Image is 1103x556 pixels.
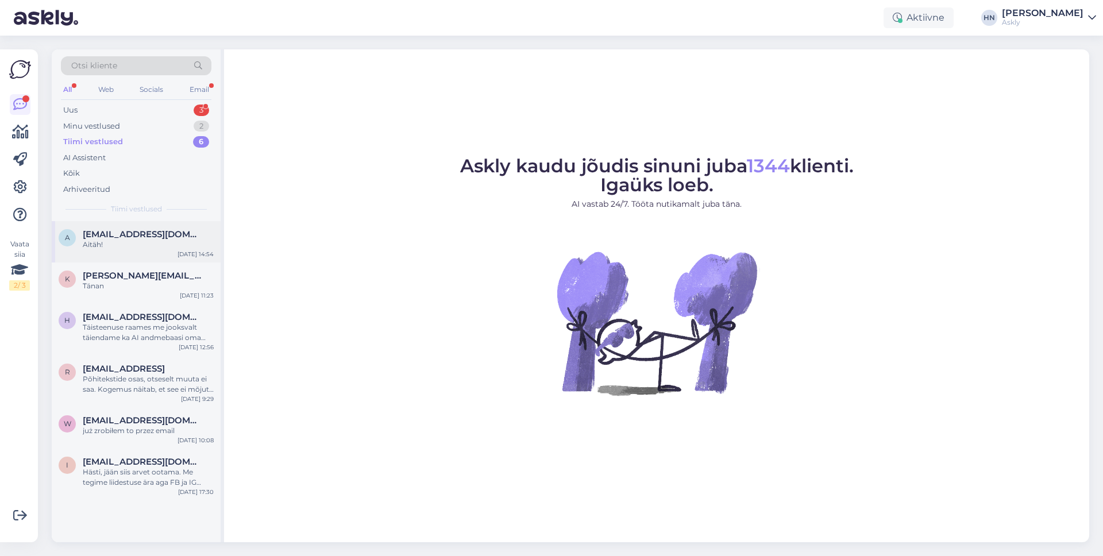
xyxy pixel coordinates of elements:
div: Põhitekstide osas, otseselt muuta ei saa. Kogemus näitab, et see ei mõjuta äri tulemusi. Pigem so... [83,374,214,395]
img: No Chat active [553,219,760,426]
span: a [65,233,70,242]
div: Hästi, jään siis arvet ootama. Me tegime liidestuse ära aga FB ja IG sõnumid ei ole läbi tulnud. [83,467,214,488]
span: Askly kaudu jõudis sinuni juba klienti. Igaüks loeb. [460,155,854,196]
div: Tänan [83,281,214,291]
div: 2 [194,121,209,132]
span: Tiimi vestlused [111,204,162,214]
div: [DATE] 14:54 [178,250,214,258]
a: [PERSON_NAME]Askly [1002,9,1096,27]
div: 6 [193,136,209,148]
div: Arhiveeritud [63,184,110,195]
span: info@teddystudio.ee [83,457,202,467]
div: 2 / 3 [9,280,30,291]
div: Minu vestlused [63,121,120,132]
span: h [64,316,70,325]
div: Web [96,82,116,97]
span: helari.pallas@grow.ee [83,312,202,322]
div: [PERSON_NAME] [1002,9,1083,18]
div: [DATE] 9:29 [181,395,214,403]
div: Socials [137,82,165,97]
div: HN [981,10,997,26]
span: witam@gmail.com [83,415,202,426]
span: k [65,275,70,283]
div: AI Assistent [63,152,106,164]
div: Aitäh! [83,240,214,250]
div: Email [187,82,211,97]
span: i [66,461,68,469]
div: [DATE] 17:30 [178,488,214,496]
div: [DATE] 10:08 [178,436,214,445]
span: r [65,368,70,376]
p: AI vastab 24/7. Tööta nutikamalt juba täna. [460,198,854,210]
span: w [64,419,71,428]
div: 3 [194,105,209,116]
div: [DATE] 12:56 [179,343,214,352]
div: Uus [63,105,78,116]
div: Tiimi vestlused [63,136,123,148]
span: Otsi kliente [71,60,117,72]
span: asd@asd.ee [83,229,202,240]
span: kristiina.laur@eestiloto.ee [83,271,202,281]
div: Askly [1002,18,1083,27]
div: Täisteenuse raames me jooksvalt täiendame ka AI andmebaasi oma suurematele klientidele. [83,322,214,343]
div: Aktiivne [884,7,954,28]
span: 1344 [747,155,790,177]
img: Askly Logo [9,59,31,80]
div: All [61,82,74,97]
div: już zrobiłem to przez email [83,426,214,436]
div: Kõik [63,168,80,179]
div: Vaata siia [9,239,30,291]
div: [DATE] 11:23 [180,291,214,300]
span: reigo@turundus.ai [83,364,165,374]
